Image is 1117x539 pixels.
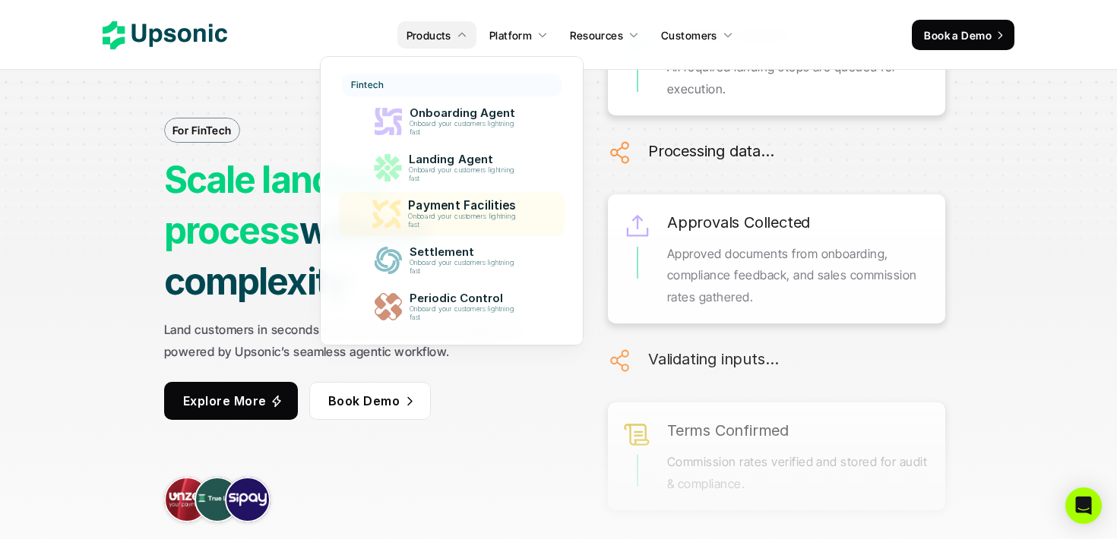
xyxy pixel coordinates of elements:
a: Onboarding AgentOnboard your customers lightning fast [342,100,562,143]
p: Platform [489,27,532,43]
p: Landing Agent [409,153,522,166]
p: Commission rates verified and stored for audit & compliance. [667,451,930,495]
p: Approved documents from onboarding, compliance feedback, and sales commission rates gathered. [667,243,930,308]
a: Book Demo [309,382,431,420]
p: Fintech [351,80,384,90]
strong: Land customers in seconds with one click and human approval, powered by Upsonic’s seamless agenti... [164,322,524,359]
p: Periodic Control [409,292,521,305]
a: Products [397,21,476,49]
p: All required landing steps are queued for execution. [667,56,930,100]
p: Resources [570,27,623,43]
p: Payment Facilities [408,199,524,213]
strong: without complexity [164,209,434,304]
strong: Scale landing process [164,157,391,253]
h6: Approvals Collected [667,210,810,235]
p: Products [407,27,451,43]
p: Settlement [409,245,521,259]
a: Explore More [164,382,298,420]
p: Book a Demo [924,27,992,43]
p: Onboard your customers lightning fast [409,166,521,183]
p: Onboard your customers lightning fast [409,259,520,276]
a: Landing AgentOnboard your customers lightning fast [341,147,562,189]
p: Onboard your customers lightning fast [409,305,520,322]
p: Onboard your customers lightning fast [408,213,522,229]
p: Customers [661,27,717,43]
h6: Terms Confirmed [667,418,789,443]
a: Payment FacilitiesOnboard your customers lightning fast [339,193,565,236]
h6: Processing data… [648,138,774,164]
p: Explore More [183,389,267,411]
h6: Validating inputs… [648,346,778,372]
p: For FinTech [172,122,232,138]
div: Open Intercom Messenger [1065,487,1102,524]
p: Onboard your customers lightning fast [409,120,520,137]
p: Book Demo [328,389,400,411]
p: Onboarding Agent [409,106,521,120]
